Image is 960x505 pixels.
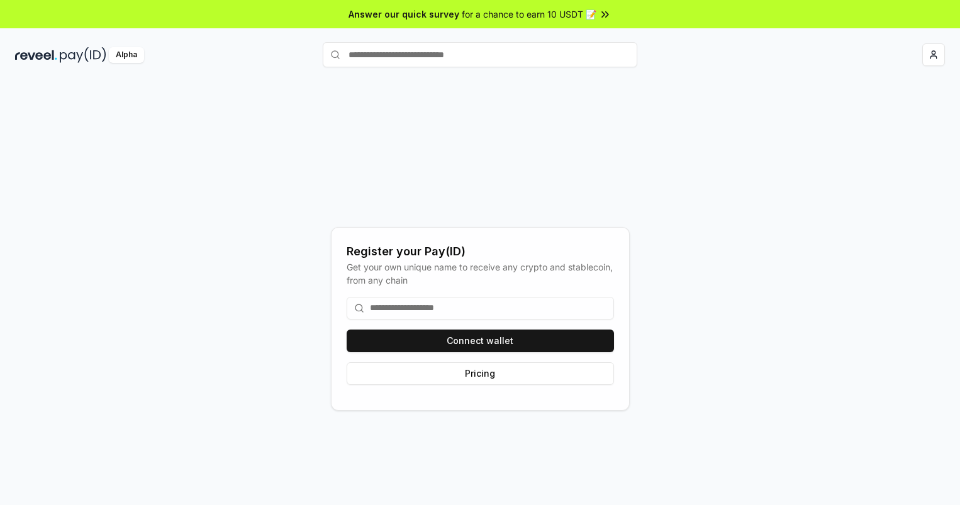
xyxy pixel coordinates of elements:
img: reveel_dark [15,47,57,63]
div: Register your Pay(ID) [347,243,614,260]
img: pay_id [60,47,106,63]
span: Answer our quick survey [349,8,459,21]
button: Connect wallet [347,330,614,352]
button: Pricing [347,362,614,385]
span: for a chance to earn 10 USDT 📝 [462,8,596,21]
div: Alpha [109,47,144,63]
div: Get your own unique name to receive any crypto and stablecoin, from any chain [347,260,614,287]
